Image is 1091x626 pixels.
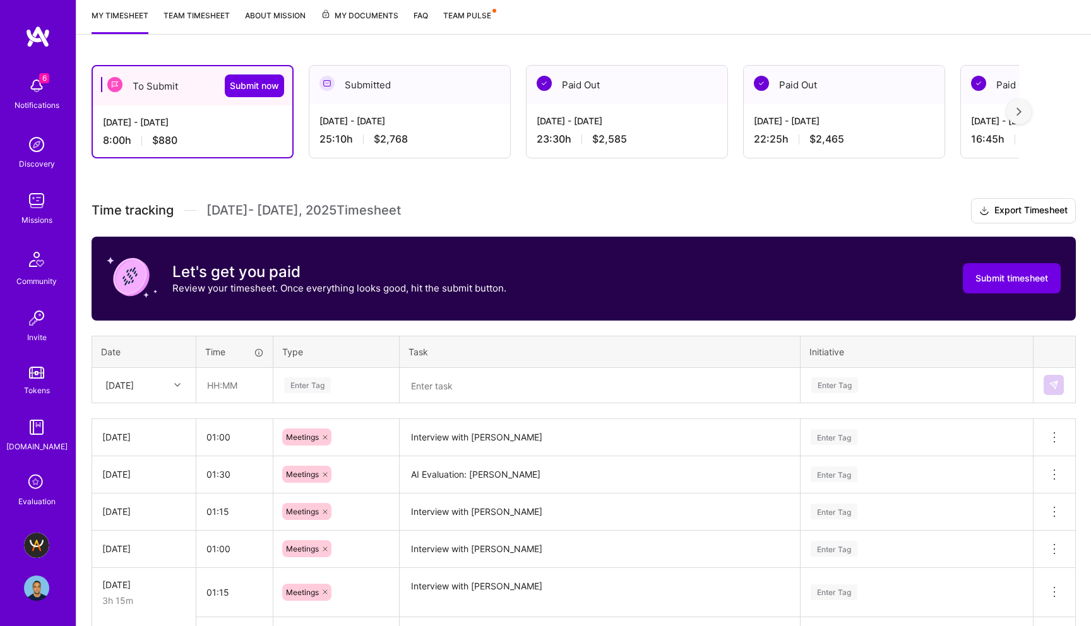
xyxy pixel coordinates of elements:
[321,9,398,34] a: My Documents
[286,544,319,553] span: Meetings
[1049,380,1059,390] img: Submit
[319,133,500,146] div: 25:10 h
[27,331,47,344] div: Invite
[164,9,230,34] a: Team timesheet
[230,80,279,92] span: Submit now
[809,133,844,146] span: $2,465
[24,73,49,98] img: bell
[809,345,1024,358] div: Initiative
[286,432,319,442] span: Meetings
[811,427,857,447] div: Enter Tag
[6,440,68,453] div: [DOMAIN_NAME]
[92,336,196,367] th: Date
[196,420,273,454] input: HH:MM
[102,430,186,444] div: [DATE]
[537,114,717,127] div: [DATE] - [DATE]
[93,66,292,105] div: To Submit
[319,76,335,91] img: Submitted
[443,9,495,34] a: Team Pulse
[19,157,55,170] div: Discovery
[107,252,157,302] img: coin
[744,66,945,104] div: Paid Out
[273,336,400,367] th: Type
[245,9,306,34] a: About Mission
[24,576,49,601] img: User Avatar
[21,213,52,227] div: Missions
[414,9,428,34] a: FAQ
[537,76,552,91] img: Paid Out
[754,114,934,127] div: [DATE] - [DATE]
[284,375,331,395] div: Enter Tag
[401,458,799,492] textarea: AI Evaluation: [PERSON_NAME]
[400,336,801,367] th: Task
[811,582,857,602] div: Enter Tag
[24,415,49,440] img: guide book
[979,204,989,218] i: icon Download
[963,263,1061,293] button: Submit timesheet
[319,114,500,127] div: [DATE] - [DATE]
[24,188,49,213] img: teamwork
[197,369,272,402] input: HH:MM
[592,133,627,146] span: $2,585
[754,133,934,146] div: 22:25 h
[321,9,398,23] span: My Documents
[975,272,1048,285] span: Submit timesheet
[537,133,717,146] div: 23:30 h
[24,305,49,331] img: Invite
[152,134,177,147] span: $880
[971,76,986,91] img: Paid Out
[21,576,52,601] a: User Avatar
[172,281,506,295] p: Review your timesheet. Once everything looks good, hit the submit button.
[401,420,799,455] textarea: Interview with [PERSON_NAME]
[102,542,186,555] div: [DATE]
[172,263,506,281] h3: Let's get you paid
[811,502,857,521] div: Enter Tag
[25,471,49,495] i: icon SelectionTeam
[29,367,44,379] img: tokens
[92,9,148,34] a: My timesheet
[1016,107,1022,116] img: right
[225,74,284,97] button: Submit now
[309,66,510,104] div: Submitted
[92,203,174,218] span: Time tracking
[205,345,264,358] div: Time
[286,470,319,479] span: Meetings
[102,594,186,607] div: 3h 15m
[196,495,273,528] input: HH:MM
[443,11,491,20] span: Team Pulse
[401,495,799,529] textarea: Interview with [PERSON_NAME]
[102,578,186,591] div: [DATE]
[971,198,1076,223] button: Export Timesheet
[196,458,273,491] input: HH:MM
[196,576,273,609] input: HH:MM
[286,588,319,597] span: Meetings
[527,66,727,104] div: Paid Out
[754,76,769,91] img: Paid Out
[24,384,50,397] div: Tokens
[103,115,282,129] div: [DATE] - [DATE]
[24,132,49,157] img: discovery
[196,532,273,565] input: HH:MM
[401,569,799,617] textarea: Interview with [PERSON_NAME]
[103,134,282,147] div: 8:00 h
[811,375,858,395] div: Enter Tag
[811,539,857,558] div: Enter Tag
[374,133,408,146] span: $2,768
[16,275,57,288] div: Community
[25,25,51,48] img: logo
[21,533,52,558] a: A.Team - Grow A.Team's Community & Demand
[21,244,52,275] img: Community
[102,505,186,518] div: [DATE]
[105,379,134,392] div: [DATE]
[15,98,59,112] div: Notifications
[102,468,186,481] div: [DATE]
[24,533,49,558] img: A.Team - Grow A.Team's Community & Demand
[401,532,799,567] textarea: Interview with [PERSON_NAME]
[811,464,857,484] div: Enter Tag
[18,495,56,508] div: Evaluation
[286,507,319,516] span: Meetings
[107,77,122,92] img: To Submit
[39,73,49,83] span: 6
[174,382,181,388] i: icon Chevron
[206,203,401,218] span: [DATE] - [DATE] , 2025 Timesheet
